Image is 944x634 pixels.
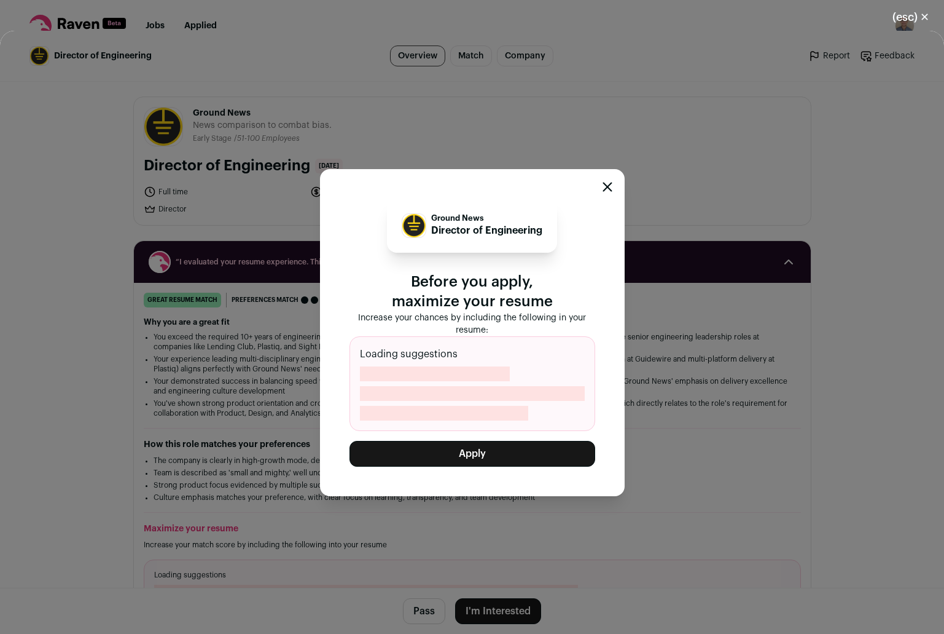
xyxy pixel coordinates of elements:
[431,213,542,223] p: Ground News
[878,4,944,31] button: Close modal
[349,272,595,312] p: Before you apply, maximize your resume
[431,223,542,238] p: Director of Engineering
[349,441,595,467] button: Apply
[349,312,595,336] p: Increase your chances by including the following in your resume:
[603,182,612,192] button: Close modal
[402,214,426,237] img: 3b6081cd230da5367e2623a21f524a2c0a621b8b1f52559e0cb15404a1b2d438.png
[349,336,595,431] div: Loading suggestions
